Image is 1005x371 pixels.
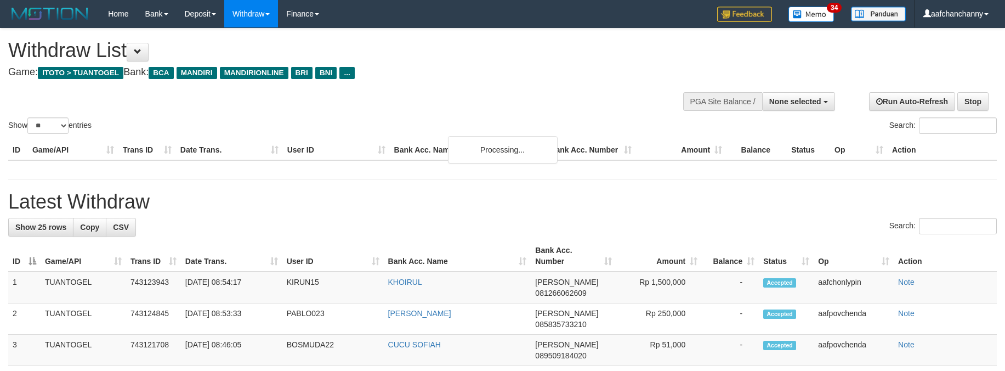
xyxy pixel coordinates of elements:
[535,351,586,360] span: Copy 089509184020 to clipboard
[889,218,997,234] label: Search:
[8,191,997,213] h1: Latest Withdraw
[830,140,888,160] th: Op
[759,240,814,272] th: Status: activate to sort column ascending
[8,303,41,335] td: 2
[814,303,894,335] td: aafpovchenda
[220,67,288,79] span: MANDIRIONLINE
[702,335,759,366] td: -
[763,278,796,288] span: Accepted
[283,140,390,160] th: User ID
[787,140,830,160] th: Status
[851,7,906,21] img: panduan.png
[41,272,126,303] td: TUANTOGEL
[827,3,842,13] span: 34
[788,7,834,22] img: Button%20Memo.svg
[726,140,787,160] th: Balance
[8,5,92,22] img: MOTION_logo.png
[869,92,955,111] a: Run Auto-Refresh
[8,272,41,303] td: 1
[763,310,796,319] span: Accepted
[814,272,894,303] td: aafchonlypin
[889,117,997,134] label: Search:
[181,335,282,366] td: [DATE] 08:46:05
[282,240,384,272] th: User ID: activate to sort column ascending
[38,67,123,79] span: ITOTO > TUANTOGEL
[616,335,702,366] td: Rp 51,000
[8,218,73,237] a: Show 25 rows
[898,309,915,318] a: Note
[118,140,176,160] th: Trans ID
[702,240,759,272] th: Balance: activate to sort column ascending
[448,136,558,164] div: Processing...
[769,97,821,106] span: None selected
[149,67,173,79] span: BCA
[717,7,772,22] img: Feedback.jpg
[762,92,835,111] button: None selected
[41,335,126,366] td: TUANTOGEL
[814,240,894,272] th: Op: activate to sort column ascending
[126,335,181,366] td: 743121708
[27,117,69,134] select: Showentries
[8,335,41,366] td: 3
[616,272,702,303] td: Rp 1,500,000
[814,335,894,366] td: aafpovchenda
[73,218,106,237] a: Copy
[41,240,126,272] th: Game/API: activate to sort column ascending
[339,67,354,79] span: ...
[616,240,702,272] th: Amount: activate to sort column ascending
[535,320,586,329] span: Copy 085835733210 to clipboard
[177,67,217,79] span: MANDIRI
[181,272,282,303] td: [DATE] 08:54:17
[8,240,41,272] th: ID: activate to sort column descending
[181,303,282,335] td: [DATE] 08:53:33
[176,140,283,160] th: Date Trans.
[41,303,126,335] td: TUANTOGEL
[8,67,659,78] h4: Game: Bank:
[384,240,531,272] th: Bank Acc. Name: activate to sort column ascending
[113,223,129,232] span: CSV
[531,240,616,272] th: Bank Acc. Number: activate to sort column ascending
[8,117,92,134] label: Show entries
[919,117,997,134] input: Search:
[282,303,384,335] td: PABLO023
[106,218,136,237] a: CSV
[616,303,702,335] td: Rp 250,000
[894,240,997,272] th: Action
[291,67,313,79] span: BRI
[535,309,598,318] span: [PERSON_NAME]
[702,303,759,335] td: -
[8,40,659,61] h1: Withdraw List
[535,289,586,297] span: Copy 081266062609 to clipboard
[181,240,282,272] th: Date Trans.: activate to sort column ascending
[390,140,546,160] th: Bank Acc. Name
[535,340,598,349] span: [PERSON_NAME]
[28,140,118,160] th: Game/API
[80,223,99,232] span: Copy
[126,272,181,303] td: 743123943
[388,309,451,318] a: [PERSON_NAME]
[15,223,66,232] span: Show 25 rows
[702,272,759,303] td: -
[683,92,762,111] div: PGA Site Balance /
[8,140,28,160] th: ID
[919,218,997,234] input: Search:
[546,140,636,160] th: Bank Acc. Number
[126,240,181,272] th: Trans ID: activate to sort column ascending
[763,341,796,350] span: Accepted
[282,272,384,303] td: KIRUN15
[126,303,181,335] td: 743124845
[636,140,726,160] th: Amount
[957,92,989,111] a: Stop
[898,278,915,286] a: Note
[535,278,598,286] span: [PERSON_NAME]
[388,278,422,286] a: KHOIRUL
[898,340,915,349] a: Note
[388,340,441,349] a: CUCU SOFIAH
[282,335,384,366] td: BOSMUDA22
[315,67,337,79] span: BNI
[888,140,997,160] th: Action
